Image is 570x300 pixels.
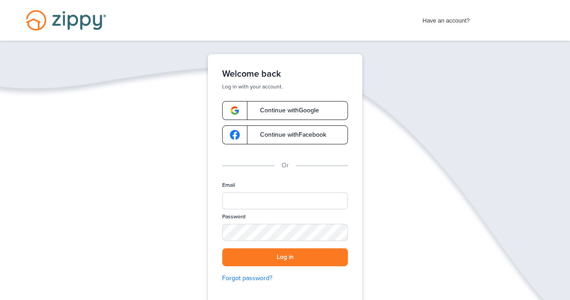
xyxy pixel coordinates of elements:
[282,161,289,171] p: Or
[230,130,240,140] img: google-logo
[222,192,348,209] input: Email
[251,132,326,138] span: Continue with Facebook
[230,106,240,115] img: google-logo
[222,83,348,90] p: Log in with your account.
[222,101,348,120] a: google-logoContinue withGoogle
[222,181,235,189] label: Email
[222,125,348,144] a: google-logoContinue withFacebook
[222,273,348,283] a: Forgot password?
[222,224,348,240] input: Password
[423,11,470,26] span: Have an account?
[222,69,348,79] h1: Welcome back
[222,213,246,221] label: Password
[222,248,348,267] button: Log in
[251,107,319,114] span: Continue with Google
